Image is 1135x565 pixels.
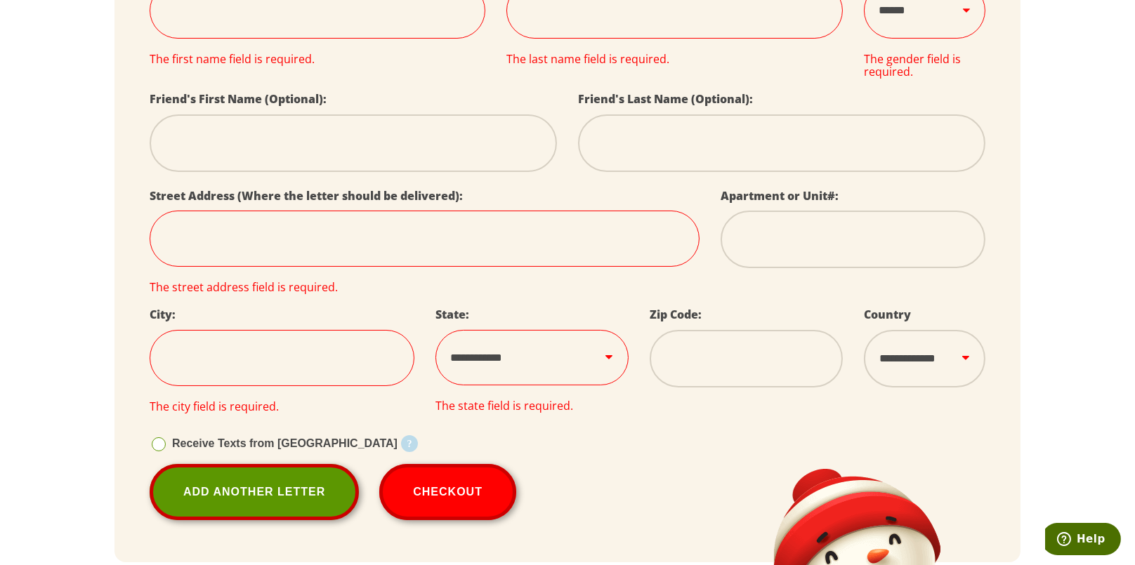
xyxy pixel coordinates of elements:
button: Checkout [379,464,516,520]
a: Add Another Letter [150,464,359,520]
label: Country [864,307,911,322]
label: State: [435,307,469,322]
div: The state field is required. [435,399,629,412]
label: Friend's Last Name (Optional): [578,91,753,107]
label: Street Address (Where the letter should be delivered): [150,188,463,204]
div: The last name field is required. [506,53,842,65]
div: The street address field is required. [150,281,700,293]
div: The city field is required. [150,400,414,413]
label: Apartment or Unit#: [721,188,839,204]
div: The first name field is required. [150,53,485,65]
label: Friend's First Name (Optional): [150,91,327,107]
label: City: [150,307,176,322]
span: Receive Texts from [GEOGRAPHIC_DATA] [172,437,398,449]
iframe: Opens a widget where you can find more information [1045,523,1121,558]
label: Zip Code: [650,307,702,322]
div: The gender field is required. [864,53,985,79]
